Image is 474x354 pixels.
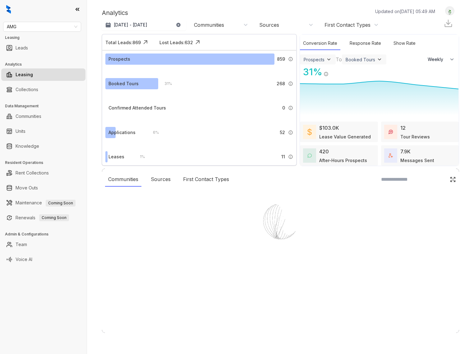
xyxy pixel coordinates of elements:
[1,253,85,266] li: Voice AI
[319,124,339,132] div: $103.0K
[1,42,85,54] li: Leads
[16,68,33,81] a: Leasing
[1,140,85,152] li: Knowledge
[1,167,85,179] li: Rent Collections
[5,62,87,67] h3: Analytics
[288,154,293,159] img: Info
[16,140,39,152] a: Knowledge
[288,57,293,62] img: Info
[250,190,312,253] img: Loader
[1,238,85,251] li: Team
[108,56,130,63] div: Prospects
[105,39,141,46] div: Total Leads: 869
[7,22,77,31] span: AMG
[259,21,279,28] div: Sources
[400,124,406,132] div: 12
[288,81,293,86] img: Info
[304,57,324,62] div: Prospects
[16,167,49,179] a: Rent Collections
[437,177,442,182] img: SearchIcon
[400,133,430,140] div: Tour Reviews
[319,133,371,140] div: Lease Value Generated
[277,56,285,63] span: 859
[148,172,174,187] div: Sources
[400,157,434,164] div: Messages Sent
[282,105,285,111] span: 0
[5,35,87,40] h3: Leasing
[141,38,150,47] img: Click Icon
[39,214,69,221] span: Coming Soon
[16,83,38,96] a: Collections
[16,253,32,266] a: Voice AI
[326,56,332,63] img: ViewFilterArrow
[1,68,85,81] li: Leasing
[108,80,139,87] div: Booked Tours
[102,19,186,30] button: [DATE] - [DATE]
[400,148,411,155] div: 7.9K
[389,153,393,158] img: TotalFum
[16,182,38,194] a: Move Outs
[445,8,454,14] img: UserAvatar
[194,21,224,28] div: Communities
[1,212,85,224] li: Renewals
[5,103,87,109] h3: Data Management
[114,22,147,28] p: [DATE] - [DATE]
[46,200,76,207] span: Coming Soon
[1,83,85,96] li: Collections
[376,56,383,63] img: ViewFilterArrow
[269,253,292,259] div: Loading...
[1,110,85,123] li: Communities
[16,125,25,137] a: Units
[280,129,285,136] span: 52
[5,160,87,165] h3: Resident Operations
[281,153,285,160] span: 11
[288,105,293,110] img: Info
[147,129,159,136] div: 6 %
[324,72,329,77] img: Info
[16,110,41,123] a: Communities
[450,176,456,183] img: Click Icon
[319,157,367,164] div: After-Hours Prospects
[193,38,202,47] img: Click Icon
[288,130,293,135] img: Info
[108,153,124,160] div: Leases
[444,19,453,28] img: Download
[428,56,447,63] span: Weekly
[16,212,69,224] a: RenewalsComing Soon
[389,130,393,134] img: TourReviews
[159,39,193,46] div: Lost Leads: 632
[16,42,28,54] a: Leads
[347,37,384,50] div: Response Rate
[329,66,338,75] img: Click Icon
[319,148,329,155] div: 420
[5,231,87,237] h3: Admin & Configurations
[346,57,375,62] div: Booked Tours
[134,153,145,160] div: 1 %
[1,125,85,137] li: Units
[1,182,85,194] li: Move Outs
[324,21,370,28] div: First Contact Types
[300,65,322,79] div: 31 %
[307,128,312,136] img: LeaseValue
[336,56,342,63] div: To
[102,8,128,17] p: Analytics
[300,37,340,50] div: Conversion Rate
[375,8,435,15] p: Updated on [DATE] 05:49 AM
[108,105,166,111] div: Confirmed Attended Tours
[277,80,285,87] span: 268
[158,80,172,87] div: 31 %
[307,153,312,158] img: AfterHoursConversations
[16,238,27,251] a: Team
[424,54,459,65] button: Weekly
[108,129,136,136] div: Applications
[105,172,141,187] div: Communities
[6,5,11,14] img: logo
[180,172,232,187] div: First Contact Types
[1,197,85,209] li: Maintenance
[390,37,419,50] div: Show Rate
